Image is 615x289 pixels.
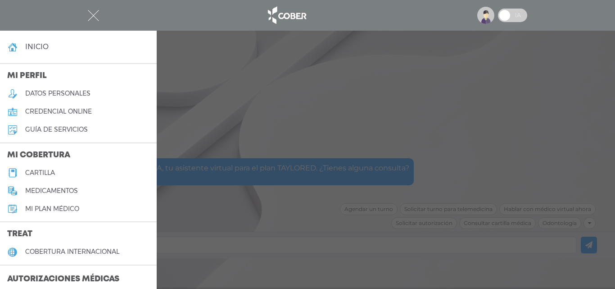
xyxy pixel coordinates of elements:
h5: medicamentos [25,187,78,195]
h5: Mi plan médico [25,205,79,213]
h5: cartilla [25,169,55,177]
h5: cobertura internacional [25,248,119,256]
h5: datos personales [25,90,90,97]
img: profile-placeholder.svg [477,7,494,24]
h4: inicio [25,42,49,51]
img: logo_cober_home-white.png [263,5,310,26]
h5: guía de servicios [25,126,88,133]
img: Cober_menu-close-white.svg [88,10,99,21]
h5: credencial online [25,108,92,115]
